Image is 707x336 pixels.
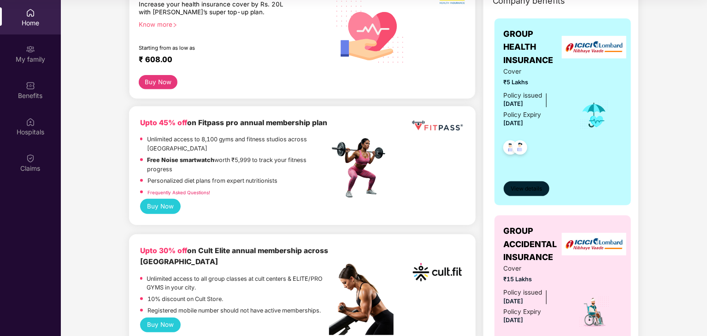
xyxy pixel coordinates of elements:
[504,120,524,127] span: [DATE]
[26,154,35,163] img: svg+xml;base64,PHN2ZyBpZD0iQ2xhaW0iIHhtbG5zPSJodHRwOi8vd3d3LnczLm9yZy8yMDAwL3N2ZyIgd2lkdGg9IjIwIi...
[499,138,522,160] img: svg+xml;base64,PHN2ZyB4bWxucz0iaHR0cDovL3d3dy53My5vcmcvMjAwMC9zdmciIHdpZHRoPSI0OC45NDMiIGhlaWdodD...
[579,100,609,130] img: icon
[140,246,187,255] b: Upto 30% off
[504,67,567,76] span: Cover
[504,100,524,107] span: [DATE]
[140,199,181,214] button: Buy Now
[329,136,394,200] img: fpp.png
[504,78,567,87] span: ₹5 Lakhs
[410,117,464,134] img: fppp.png
[26,81,35,90] img: svg+xml;base64,PHN2ZyBpZD0iQmVuZWZpdHMiIHhtbG5zPSJodHRwOi8vd3d3LnczLm9yZy8yMDAwL3N2ZyIgd2lkdGg9Ij...
[504,317,524,324] span: [DATE]
[147,190,210,195] a: Frequently Asked Questions!
[504,181,549,196] button: View details
[504,298,524,305] span: [DATE]
[147,156,215,163] strong: Free Noise smartwatch
[147,306,321,315] p: Registered mobile number should not have active memberships.
[562,233,626,255] img: insurerLogo
[140,318,181,332] button: Buy Now
[504,28,567,67] span: GROUP HEALTH INSURANCE
[504,91,542,100] div: Policy issued
[26,117,35,127] img: svg+xml;base64,PHN2ZyBpZD0iSG9zcGl0YWxzIiB4bWxucz0iaHR0cDovL3d3dy53My5vcmcvMjAwMC9zdmciIHdpZHRoPS...
[147,176,277,185] p: Personalized diet plans from expert nutritionists
[511,185,542,193] span: View details
[140,118,187,127] b: Upto 45% off
[578,296,610,328] img: icon
[504,225,567,264] span: GROUP ACCIDENTAL INSURANCE
[509,138,531,160] img: svg+xml;base64,PHN2ZyB4bWxucz0iaHR0cDovL3d3dy53My5vcmcvMjAwMC9zdmciIHdpZHRoPSI0OC45NDMiIGhlaWdodD...
[139,75,178,89] button: Buy Now
[147,295,223,304] p: 10% discount on Cult Store.
[329,264,394,335] img: pc2.png
[504,110,542,120] div: Policy Expiry
[504,288,542,297] div: Policy issued
[26,45,35,54] img: svg+xml;base64,PHN2ZyB3aWR0aD0iMjAiIGhlaWdodD0iMjAiIHZpZXdCb3g9IjAgMCAyMCAyMCIgZmlsbD0ibm9uZSIgeG...
[139,21,324,27] div: Know more
[139,45,290,51] div: Starting from as low as
[562,36,626,58] img: insurerLogo
[26,8,35,17] img: svg+xml;base64,PHN2ZyBpZD0iSG9tZSIgeG1sbnM9Imh0dHA6Ly93d3cudzMub3JnLzIwMDAvc3ZnIiB3aWR0aD0iMjAiIG...
[140,246,328,266] b: on Cult Elite annual membership across [GEOGRAPHIC_DATA]
[410,245,464,299] img: cult.png
[172,23,177,28] span: right
[504,275,567,284] span: ₹15 Lakhs
[504,264,567,273] span: Cover
[139,0,290,17] div: Increase your health insurance cover by Rs. 20L with [PERSON_NAME]’s super top-up plan.
[147,274,330,293] p: Unlimited access to all group classes at cult centers & ELITE/PRO GYMS in your city.
[147,156,330,174] p: worth ₹5,999 to track your fitness progress
[140,118,327,127] b: on Fitpass pro annual membership plan
[147,135,330,153] p: Unlimited access to 8,100 gyms and fitness studios across [GEOGRAPHIC_DATA]
[139,55,320,66] div: ₹ 608.00
[504,307,542,317] div: Policy Expiry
